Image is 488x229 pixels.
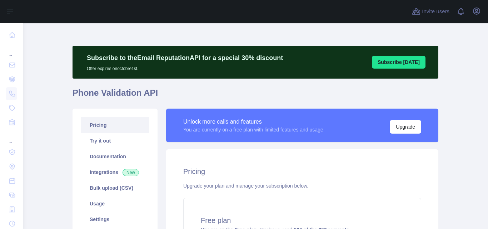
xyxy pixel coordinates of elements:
[372,56,425,69] button: Subscribe [DATE]
[183,166,421,176] h2: Pricing
[81,211,149,227] a: Settings
[81,117,149,133] a: Pricing
[390,120,421,134] button: Upgrade
[422,8,449,16] span: Invite users
[6,130,17,144] div: ...
[81,196,149,211] a: Usage
[201,215,404,225] h4: Free plan
[183,182,421,189] div: Upgrade your plan and manage your subscription below.
[410,6,451,17] button: Invite users
[183,118,323,126] div: Unlock more calls and features
[6,43,17,57] div: ...
[87,63,283,71] p: Offer expires on octobre 1st.
[87,53,283,63] p: Subscribe to the Email Reputation API for a special 30 % discount
[183,126,323,133] div: You are currently on a free plan with limited features and usage
[123,169,139,176] span: New
[81,149,149,164] a: Documentation
[73,87,438,104] h1: Phone Validation API
[81,180,149,196] a: Bulk upload (CSV)
[81,164,149,180] a: Integrations New
[81,133,149,149] a: Try it out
